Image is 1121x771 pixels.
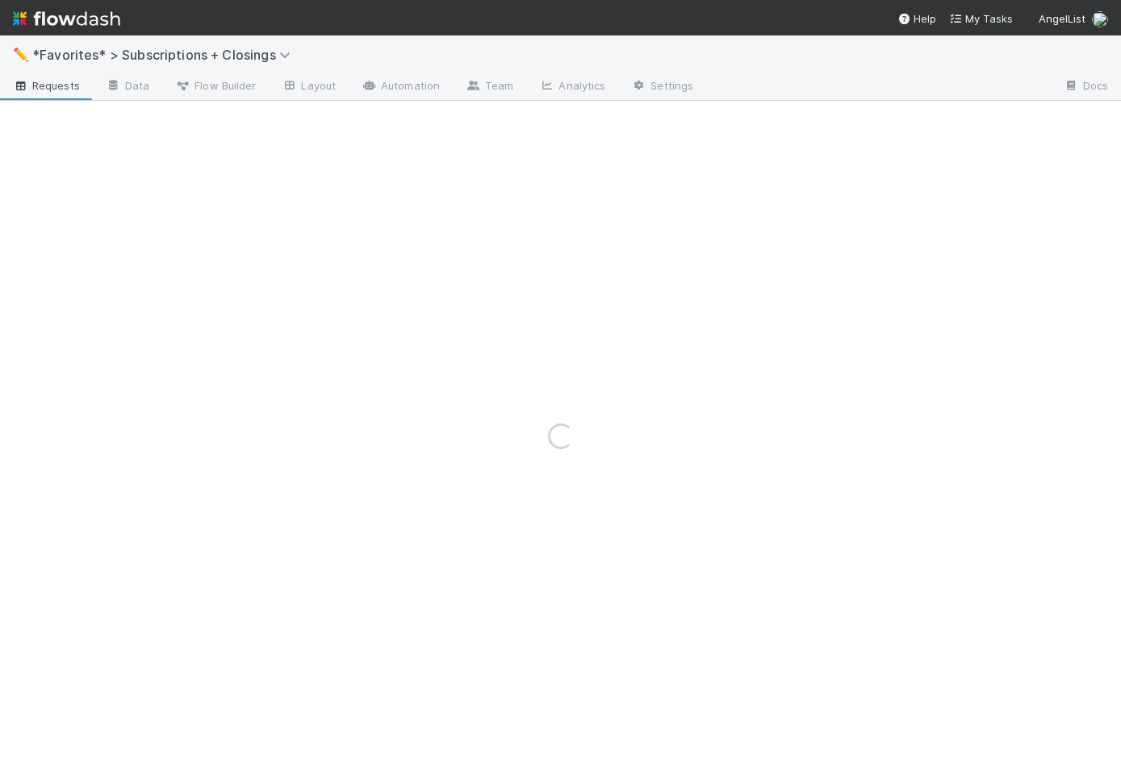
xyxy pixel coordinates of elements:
[1051,74,1121,100] a: Docs
[162,74,269,100] a: Flow Builder
[526,74,618,100] a: Analytics
[13,77,80,94] span: Requests
[13,48,29,61] span: ✏️
[175,77,256,94] span: Flow Builder
[32,47,299,63] span: *Favorites* > Subscriptions + Closings
[269,74,349,100] a: Layout
[618,74,706,100] a: Settings
[1092,11,1108,27] img: avatar_b18de8e2-1483-4e81-aa60-0a3d21592880.png
[949,12,1013,25] span: My Tasks
[897,10,936,27] div: Help
[453,74,526,100] a: Team
[13,5,120,32] img: logo-inverted-e16ddd16eac7371096b0.svg
[1039,12,1085,25] span: AngelList
[349,74,453,100] a: Automation
[93,74,162,100] a: Data
[949,10,1013,27] a: My Tasks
